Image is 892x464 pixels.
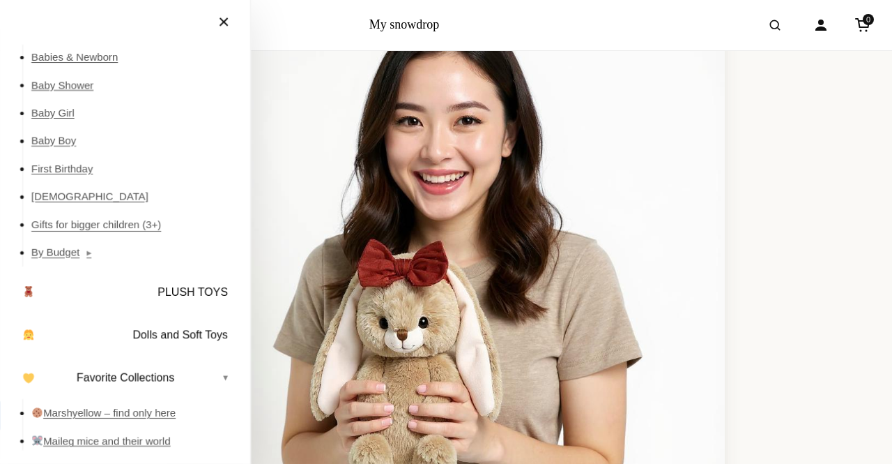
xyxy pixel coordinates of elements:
[755,6,794,45] button: Open search
[23,329,34,340] img: 👧
[806,10,836,40] a: Account
[31,127,236,155] a: Baby Boy
[204,7,243,38] button: Close menu
[23,286,34,297] img: 🧸
[31,399,236,427] a: Marshyellow – find only here
[14,275,236,310] a: PLUSH TOYS
[31,99,236,127] a: Baby Girl
[14,317,236,352] a: Dolls and Soft Toys
[31,427,236,455] a: Maileg mice and their world
[31,239,236,267] a: By Budget
[31,71,236,99] a: Baby Shower
[31,183,236,211] a: [DEMOGRAPHIC_DATA]
[863,14,874,25] span: 0
[31,43,236,71] a: Babies & Newborn
[847,10,878,40] a: Cart
[14,361,236,396] a: Favorite Collections
[31,155,236,183] a: First Birthday
[23,373,34,384] img: 💛
[32,407,43,418] img: 🍪
[32,435,43,446] img: 🐭
[369,17,440,31] a: My snowdrop
[31,211,236,239] a: Gifts for bigger children (3+)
